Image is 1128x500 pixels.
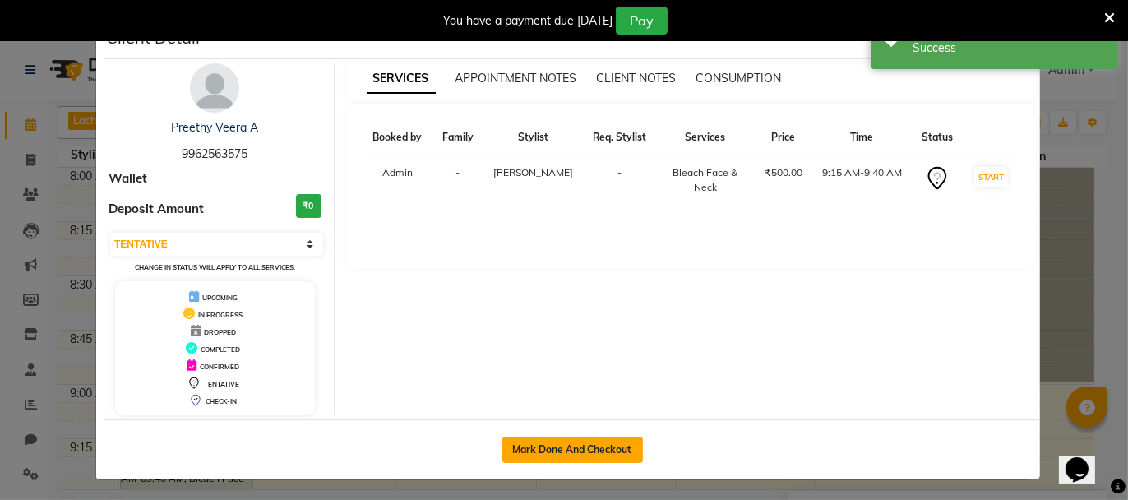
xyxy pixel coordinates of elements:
[616,7,668,35] button: Pay
[432,120,483,155] th: Family
[443,12,613,30] div: You have a payment due [DATE]
[765,165,802,180] div: ₹500.00
[656,120,755,155] th: Services
[583,155,656,206] td: -
[206,397,237,405] span: CHECK-IN
[190,63,239,113] img: avatar
[367,64,436,94] span: SERVICES
[363,120,432,155] th: Booked by
[202,294,238,302] span: UPCOMING
[502,437,643,463] button: Mark Done And Checkout
[182,146,247,161] span: 9962563575
[201,345,240,354] span: COMPLETED
[198,311,243,319] span: IN PROGRESS
[812,155,912,206] td: 9:15 AM-9:40 AM
[755,120,812,155] th: Price
[666,165,745,195] div: Bleach Face & Neck
[597,71,677,86] span: CLIENT NOTES
[109,200,204,219] span: Deposit Amount
[913,39,1106,57] div: Success
[493,166,573,178] span: [PERSON_NAME]
[696,71,782,86] span: CONSUMPTION
[974,167,1008,187] button: START
[200,363,239,371] span: CONFIRMED
[1059,434,1112,484] iframe: chat widget
[204,328,236,336] span: DROPPED
[583,120,656,155] th: Req. Stylist
[363,155,432,206] td: Admin
[296,194,321,218] h3: ₹0
[912,120,963,155] th: Status
[204,380,239,388] span: TENTATIVE
[812,120,912,155] th: Time
[455,71,577,86] span: APPOINTMENT NOTES
[135,263,295,271] small: Change in status will apply to all services.
[109,169,147,188] span: Wallet
[171,120,258,135] a: Preethy Veera A
[483,120,583,155] th: Stylist
[432,155,483,206] td: -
